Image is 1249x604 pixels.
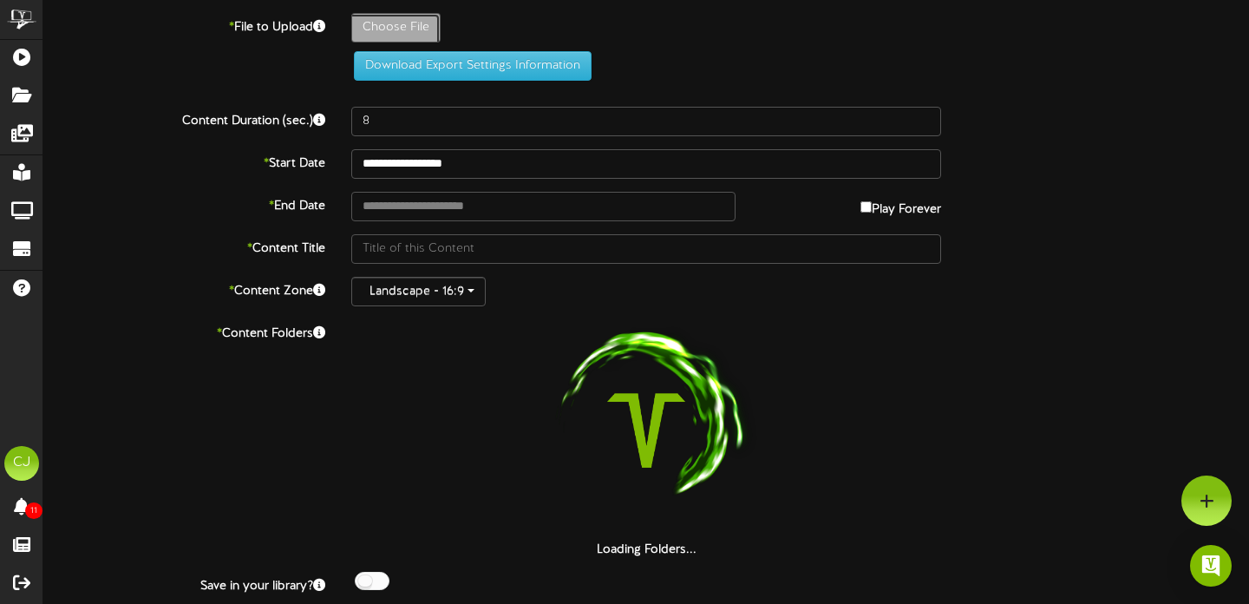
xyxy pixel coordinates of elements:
label: Content Title [30,234,338,258]
input: Play Forever [860,201,872,213]
input: Title of this Content [351,234,941,264]
label: Start Date [30,149,338,173]
strong: Loading Folders... [597,543,696,556]
label: End Date [30,192,338,215]
button: Download Export Settings Information [354,51,592,81]
span: 11 [25,502,43,519]
label: Play Forever [860,192,941,219]
img: loading-spinner-1.png [535,319,757,542]
label: Content Folders [30,319,338,343]
label: Save in your library? [30,572,338,595]
div: CJ [4,446,39,481]
div: Open Intercom Messenger [1190,545,1232,587]
a: Download Export Settings Information [345,59,592,72]
label: Content Zone [30,277,338,300]
label: Content Duration (sec.) [30,107,338,130]
label: File to Upload [30,13,338,36]
button: Landscape - 16:9 [351,277,486,306]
